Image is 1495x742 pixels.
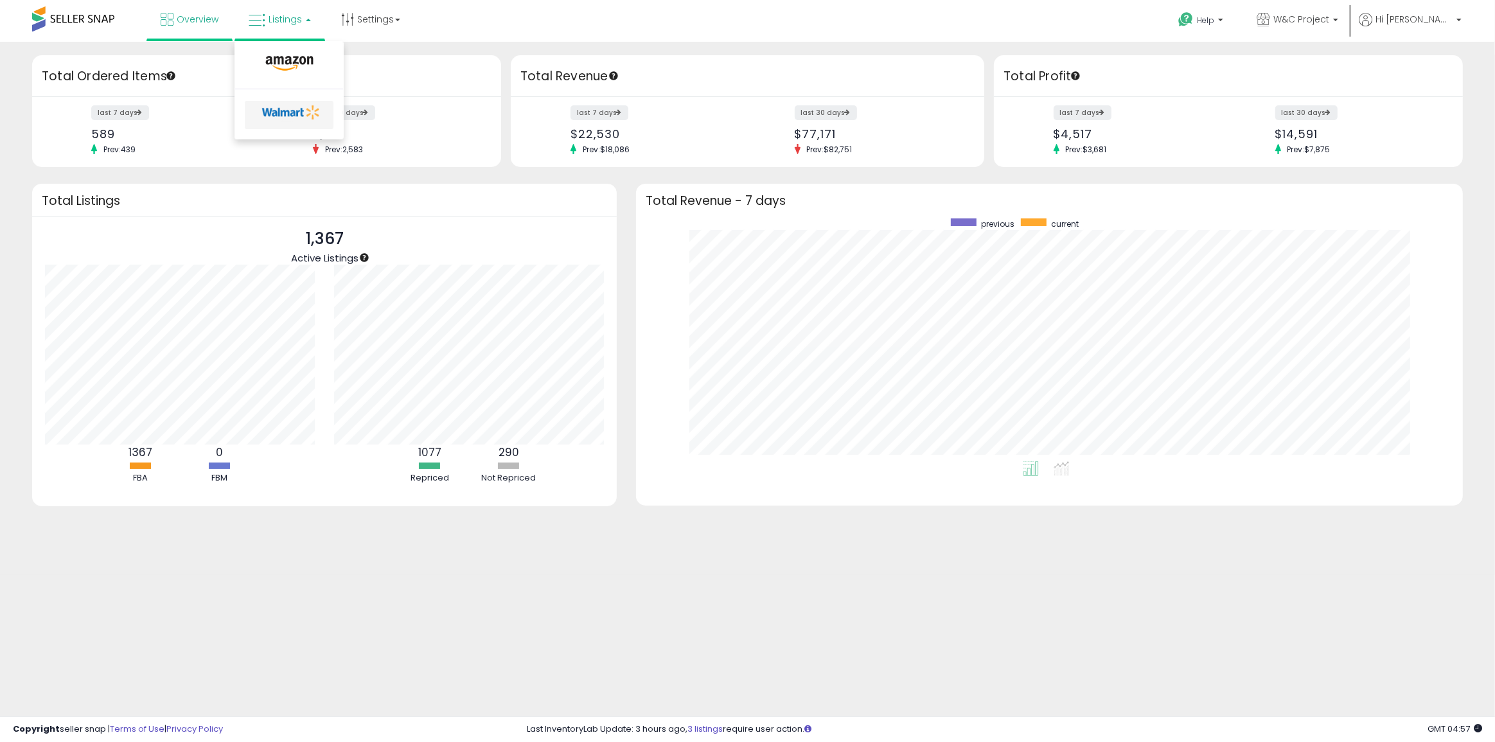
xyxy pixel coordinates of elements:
b: 290 [499,445,519,460]
span: Prev: 2,583 [319,144,369,155]
div: Tooltip anchor [358,252,370,263]
div: Tooltip anchor [608,70,619,82]
label: last 30 days [795,105,857,120]
b: 1367 [128,445,152,460]
div: $77,171 [795,127,962,141]
div: Repriced [391,472,468,484]
a: Help [1168,2,1236,42]
div: 2,021 [313,127,478,141]
span: W&C Project [1273,13,1329,26]
a: Hi [PERSON_NAME] [1359,13,1462,42]
span: current [1051,218,1079,229]
div: Tooltip anchor [1070,70,1081,82]
span: Active Listings [291,251,358,265]
span: Listings [269,13,302,26]
span: Prev: 439 [97,144,142,155]
div: FBM [181,472,258,484]
b: 0 [216,445,223,460]
div: FBA [102,472,179,484]
label: last 7 days [91,105,149,120]
div: Not Repriced [470,472,547,484]
div: Tooltip anchor [165,70,177,82]
b: 1077 [418,445,441,460]
label: last 7 days [571,105,628,120]
span: Prev: $7,875 [1281,144,1337,155]
span: Prev: $3,681 [1059,144,1113,155]
p: 1,367 [291,227,358,251]
label: last 30 days [1275,105,1338,120]
div: $14,591 [1275,127,1440,141]
span: Prev: $18,086 [576,144,636,155]
span: Hi [PERSON_NAME] [1376,13,1453,26]
h3: Total Revenue [520,67,975,85]
div: $4,517 [1054,127,1219,141]
label: last 7 days [1054,105,1111,120]
div: 589 [91,127,256,141]
i: Get Help [1178,12,1194,28]
h3: Total Profit [1004,67,1453,85]
span: Overview [177,13,218,26]
h3: Total Revenue - 7 days [646,196,1453,206]
label: last 30 days [313,105,375,120]
div: $22,530 [571,127,738,141]
span: Help [1197,15,1214,26]
span: previous [981,218,1014,229]
h3: Total Listings [42,196,607,206]
h3: Total Ordered Items [42,67,491,85]
span: Prev: $82,751 [801,144,859,155]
